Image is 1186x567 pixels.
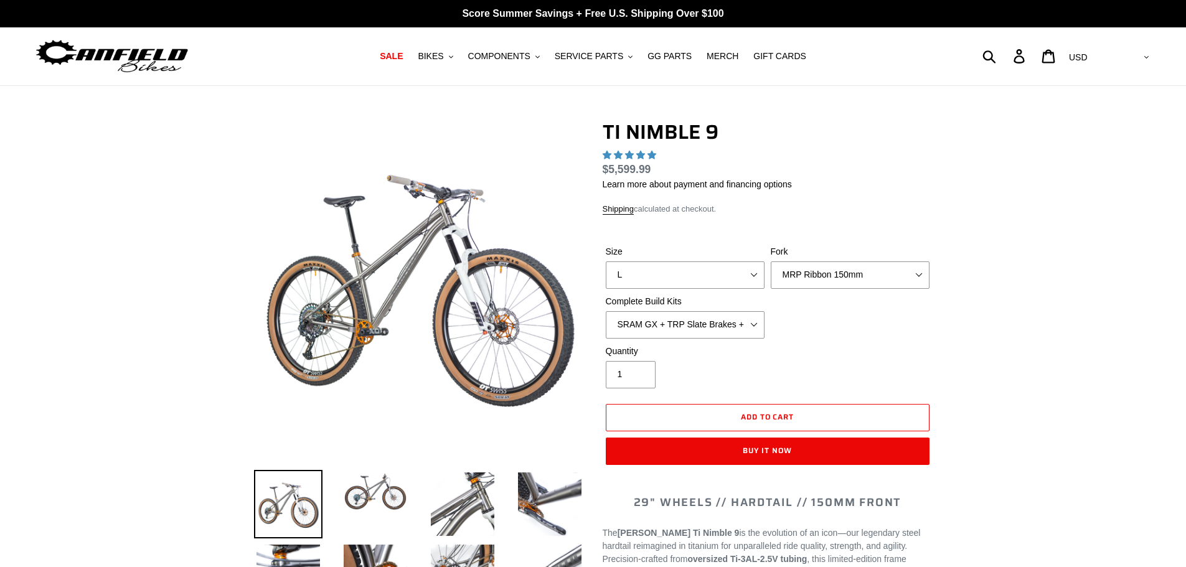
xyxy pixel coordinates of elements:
[603,203,933,215] div: calculated at checkout.
[603,120,933,144] h1: TI NIMBLE 9
[34,37,190,76] img: Canfield Bikes
[647,51,692,62] span: GG PARTS
[741,411,794,423] span: Add to cart
[606,438,930,465] button: Buy it now
[254,470,322,538] img: Load image into Gallery viewer, TI NIMBLE 9
[603,204,634,215] a: Shipping
[603,163,651,176] span: $5,599.99
[641,48,698,65] a: GG PARTS
[380,51,403,62] span: SALE
[606,245,765,258] label: Size
[341,470,410,513] img: Load image into Gallery viewer, TI NIMBLE 9
[618,528,740,538] strong: [PERSON_NAME] Ti Nimble 9
[606,345,765,358] label: Quantity
[374,48,409,65] a: SALE
[428,470,497,538] img: Load image into Gallery viewer, TI NIMBLE 9
[989,42,1021,70] input: Search
[634,494,901,511] span: 29" WHEELS // HARDTAIL // 150MM FRONT
[606,404,930,431] button: Add to cart
[462,48,546,65] button: COMPONENTS
[412,48,459,65] button: BIKES
[700,48,745,65] a: MERCH
[747,48,812,65] a: GIFT CARDS
[418,51,443,62] span: BIKES
[753,51,806,62] span: GIFT CARDS
[606,295,765,308] label: Complete Build Kits
[468,51,530,62] span: COMPONENTS
[555,51,623,62] span: SERVICE PARTS
[687,554,807,564] strong: oversized Ti-3AL-2.5V tubing
[707,51,738,62] span: MERCH
[603,179,792,189] a: Learn more about payment and financing options
[771,245,930,258] label: Fork
[603,150,659,160] span: 4.90 stars
[515,470,584,538] img: Load image into Gallery viewer, TI NIMBLE 9
[548,48,639,65] button: SERVICE PARTS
